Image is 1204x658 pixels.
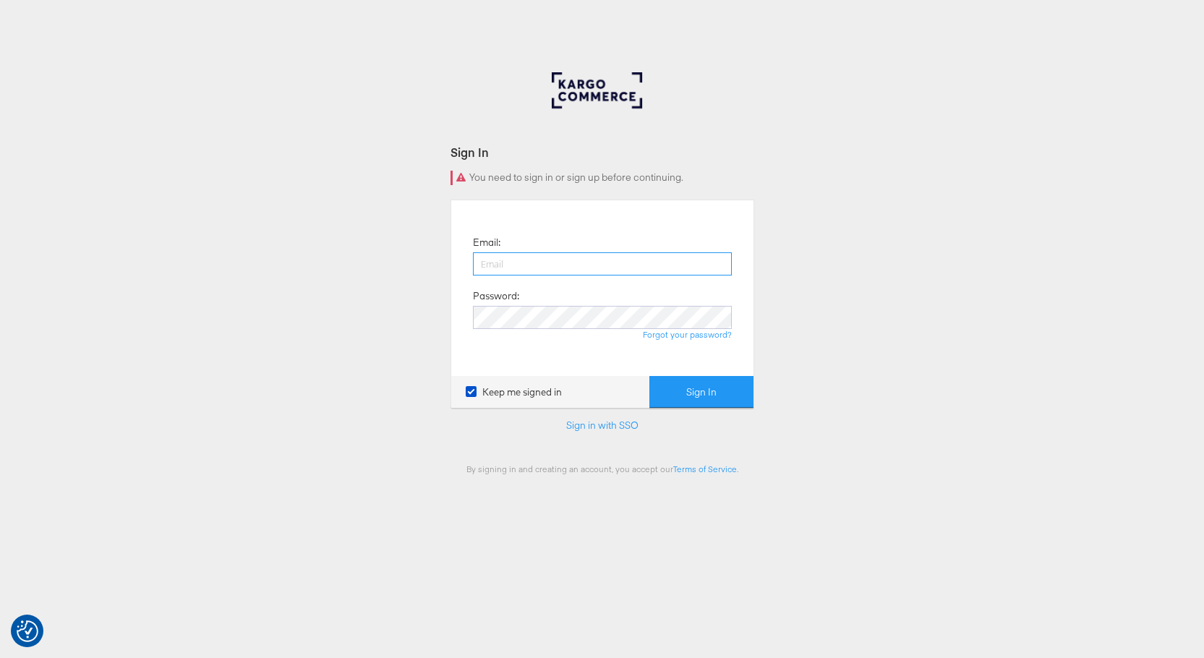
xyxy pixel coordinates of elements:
div: You need to sign in or sign up before continuing. [451,171,754,185]
img: Revisit consent button [17,620,38,642]
label: Email: [473,236,500,249]
a: Terms of Service [673,463,737,474]
button: Sign In [649,376,753,409]
div: Sign In [451,144,754,161]
label: Keep me signed in [466,385,562,399]
label: Password: [473,289,519,303]
button: Consent Preferences [17,620,38,642]
a: Sign in with SSO [566,419,639,432]
div: By signing in and creating an account, you accept our . [451,463,754,474]
a: Forgot your password? [643,329,732,340]
input: Email [473,252,732,275]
